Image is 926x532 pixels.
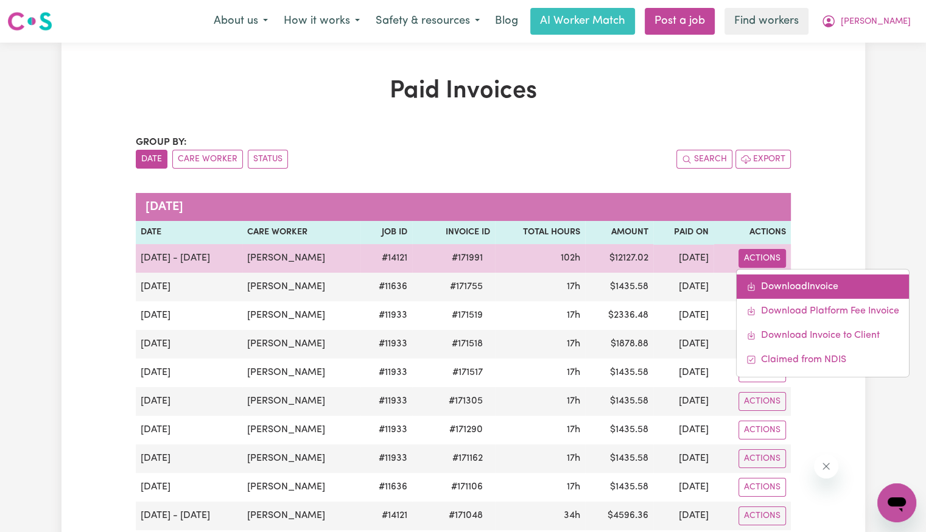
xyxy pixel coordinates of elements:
td: [DATE] [136,416,242,444]
td: [PERSON_NAME] [242,502,360,530]
td: $ 1435.58 [585,359,653,387]
a: Careseekers logo [7,7,52,35]
th: Paid On [653,221,713,244]
td: [DATE] [653,244,713,273]
th: Actions [714,221,791,244]
a: Download platform fee #171991 [736,298,908,323]
td: # 11933 [360,387,412,416]
span: # 171106 [444,480,490,494]
th: Date [136,221,242,244]
span: Need any help? [7,9,74,18]
td: # 14121 [360,502,412,530]
iframe: Close message [814,454,838,478]
span: # 171048 [441,508,490,523]
span: # 171518 [444,337,490,351]
td: [DATE] [136,273,242,301]
button: Actions [738,392,786,411]
td: [DATE] [653,473,713,502]
span: 34 hours [564,511,580,520]
td: # 11636 [360,473,412,502]
h1: Paid Invoices [136,77,791,106]
td: [PERSON_NAME] [242,273,360,301]
td: [PERSON_NAME] [242,330,360,359]
td: [DATE] [136,444,242,473]
span: 102 hours [561,253,580,263]
span: Group by: [136,138,187,147]
a: Download invoice #171991 [736,274,908,298]
span: # 171519 [444,308,490,323]
th: Amount [585,221,653,244]
span: 17 hours [567,425,580,435]
button: Search [676,150,732,169]
td: $ 1435.58 [585,444,653,473]
button: sort invoices by date [136,150,167,169]
button: How it works [276,9,368,34]
button: My Account [813,9,919,34]
td: [DATE] [653,502,713,530]
td: # 11933 [360,416,412,444]
th: Total Hours [495,221,585,244]
td: [PERSON_NAME] [242,473,360,502]
td: $ 12127.02 [585,244,653,273]
span: 17 hours [567,282,580,292]
a: Blog [488,8,525,35]
td: $ 1878.88 [585,330,653,359]
td: [PERSON_NAME] [242,444,360,473]
td: [DATE] [136,330,242,359]
th: Job ID [360,221,412,244]
span: # 171755 [443,279,490,294]
td: [DATE] [136,473,242,502]
th: Invoice ID [412,221,495,244]
span: 17 hours [567,453,580,463]
span: # 171305 [441,394,490,408]
a: Download invoice to CS #171991 [736,323,908,347]
button: Actions [738,249,786,268]
img: Careseekers logo [7,10,52,32]
span: 17 hours [567,396,580,406]
span: 17 hours [567,368,580,377]
td: # 11933 [360,301,412,330]
a: AI Worker Match [530,8,635,35]
td: [DATE] [653,416,713,444]
th: Care Worker [242,221,360,244]
button: Actions [738,478,786,497]
td: $ 1435.58 [585,473,653,502]
td: [DATE] [653,444,713,473]
td: [PERSON_NAME] [242,387,360,416]
a: Mark invoice #171991 as claimed from NDIS [736,347,908,371]
td: # 11933 [360,330,412,359]
td: [PERSON_NAME] [242,416,360,444]
td: $ 1435.58 [585,416,653,444]
div: Actions [735,268,909,377]
span: # 171517 [445,365,490,380]
td: [DATE] [653,387,713,416]
button: Actions [738,421,786,439]
a: Find workers [724,8,808,35]
td: # 11933 [360,444,412,473]
span: [PERSON_NAME] [841,15,911,29]
td: [DATE] - [DATE] [136,244,242,273]
caption: [DATE] [136,193,791,221]
td: $ 1435.58 [585,387,653,416]
iframe: Button to launch messaging window [877,483,916,522]
td: [DATE] [653,330,713,359]
td: $ 2336.48 [585,301,653,330]
td: [PERSON_NAME] [242,244,360,273]
span: # 171162 [445,451,490,466]
a: Post a job [645,8,715,35]
span: # 171290 [442,422,490,437]
button: Safety & resources [368,9,488,34]
button: sort invoices by care worker [172,150,243,169]
td: $ 4596.36 [585,502,653,530]
td: [DATE] [653,359,713,387]
span: # 171991 [444,251,490,265]
td: # 11933 [360,359,412,387]
td: # 14121 [360,244,412,273]
button: Actions [738,506,786,525]
button: sort invoices by paid status [248,150,288,169]
button: About us [206,9,276,34]
td: [DATE] [653,301,713,330]
td: # 11636 [360,273,412,301]
td: [DATE] [136,301,242,330]
td: [DATE] [653,273,713,301]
